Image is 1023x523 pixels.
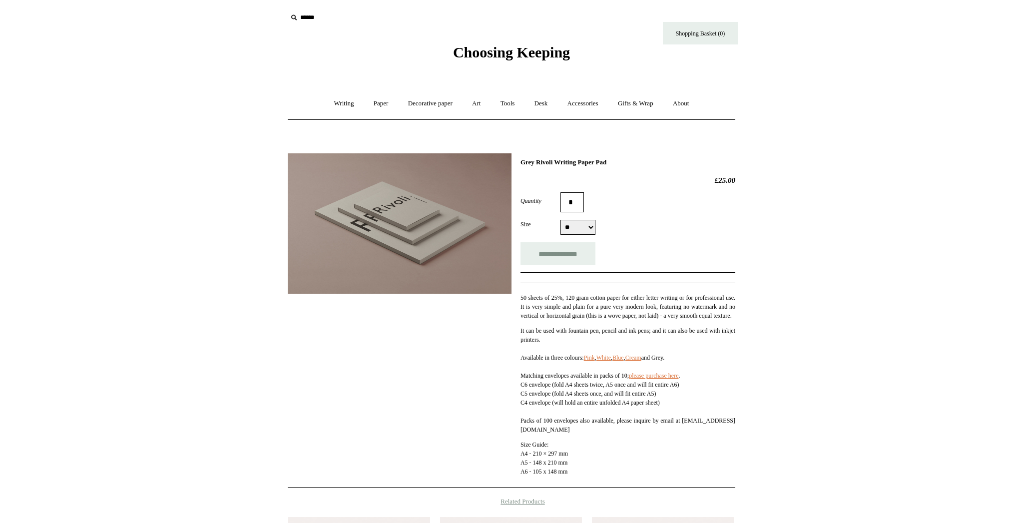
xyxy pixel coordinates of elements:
label: Size [520,220,560,229]
a: Shopping Basket (0) [663,22,738,44]
a: Blue [612,354,624,361]
h1: Grey Rivoli Writing Paper Pad [520,158,735,166]
a: Pink [584,354,595,361]
h4: Related Products [262,498,761,506]
a: Desk [525,90,557,117]
a: Tools [492,90,524,117]
a: Accessories [558,90,607,117]
a: Writing [325,90,363,117]
a: White [596,354,611,361]
p: Size Guide: A4 - 210 × 297 mm A5 - 148 x 210 mm A6 - 105 x 148 mm [520,440,735,476]
a: Art [463,90,490,117]
a: Decorative paper [399,90,462,117]
p: It can be used with fountain pen, pencil and ink pens; and it can also be used with inkjet printe... [520,326,735,434]
a: please purchase here [629,372,678,379]
img: Grey Rivoli Writing Paper Pad [288,153,511,294]
a: About [664,90,698,117]
a: Paper [365,90,398,117]
h2: £25.00 [520,176,735,185]
a: Gifts & Wrap [609,90,662,117]
p: 50 sheets of 25%, 120 gram cotton paper for either letter writing or for professional use. It is ... [520,293,735,320]
span: Choosing Keeping [453,44,570,60]
a: Cream [625,354,641,361]
a: Choosing Keeping [453,52,570,59]
label: Quantity [520,196,560,205]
